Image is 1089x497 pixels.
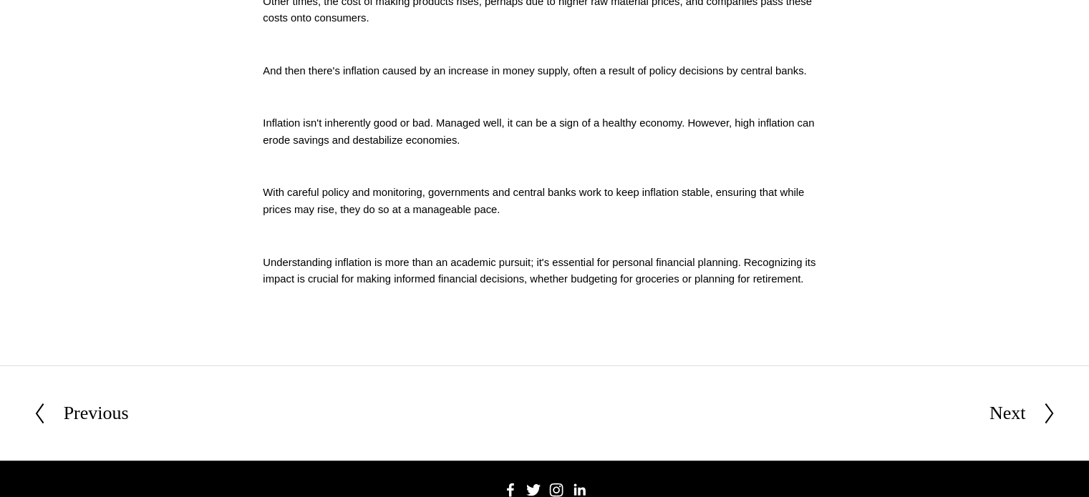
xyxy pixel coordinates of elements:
a: Previous [33,398,129,428]
p: With careful policy and monitoring, governments and central banks work to keep inflation stable, ... [263,184,826,218]
a: LinkedIn [572,483,586,497]
div: Next [989,398,1026,428]
div: Previous [64,398,129,428]
p: Understanding inflation is more than an academic pursuit; it's essential for personal financial p... [263,255,826,288]
p: And then there's inflation caused by an increase in money supply, often a result of policy decisi... [263,63,826,80]
a: Facebook [503,483,518,497]
p: Inflation isn't inherently good or bad. Managed well, it can be a sign of a healthy economy. Howe... [263,115,826,149]
a: Next [989,398,1057,428]
a: Instagram [549,483,563,497]
a: Twitter [526,483,541,497]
